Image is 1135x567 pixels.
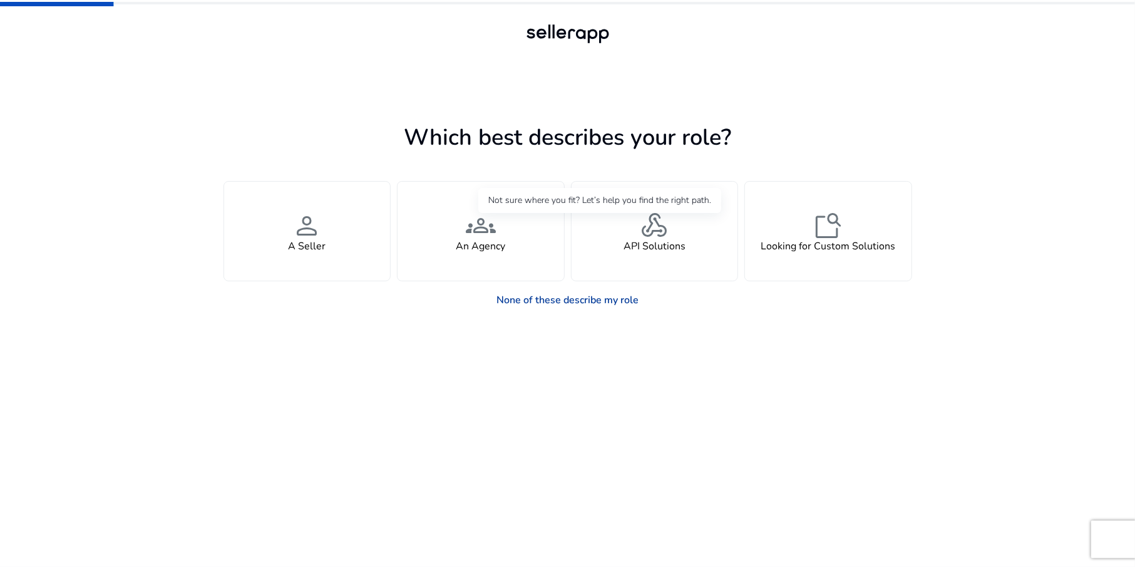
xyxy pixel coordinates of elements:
h4: A Seller [288,241,326,252]
button: feature_searchLooking for Custom Solutions [744,181,912,281]
button: groupsAn Agency [397,181,565,281]
button: personA Seller [223,181,391,281]
a: None of these describe my role [486,288,649,313]
h4: API Solutions [624,241,686,252]
span: person [292,211,322,241]
h4: An Agency [456,241,505,252]
div: Not sure where you fit? Let’s help you find the right path. [478,188,721,213]
button: webhookAPI Solutions [571,181,739,281]
h1: Which best describes your role? [223,124,912,151]
span: feature_search [813,211,843,241]
span: webhook [639,211,669,241]
h4: Looking for Custom Solutions [761,241,895,252]
span: groups [466,211,496,241]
